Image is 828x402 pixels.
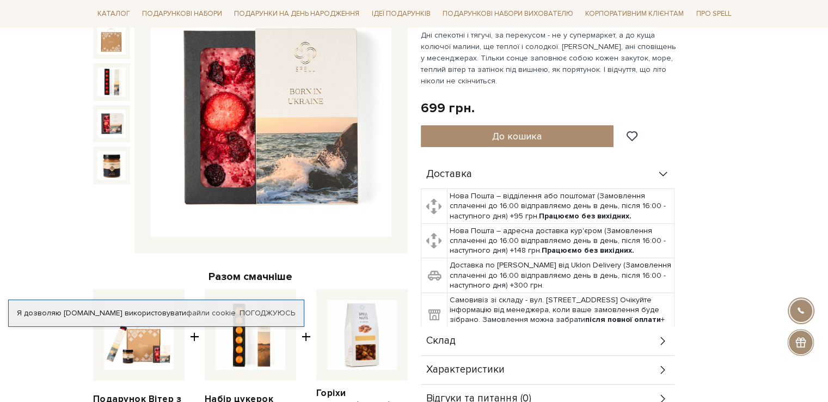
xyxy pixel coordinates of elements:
img: Подарунок Вітер з моря [97,26,126,54]
img: Подарунок Вітер з моря [97,151,126,179]
a: Подарунки на День народження [230,5,364,22]
img: Горіхи карамелізовані з сіллю [327,300,397,370]
td: Доставка по [PERSON_NAME] від Uklon Delivery (Замовлення сплаченні до 16:00 відправляємо день в д... [447,258,674,293]
a: Подарункові набори вихователю [438,4,578,23]
td: Нова Пошта – адресна доставка кур'єром (Замовлення сплаченні до 16:00 відправляємо день в день, п... [447,223,674,258]
a: Корпоративним клієнтам [581,4,688,23]
a: Погоджуюсь [240,308,295,318]
a: Ідеї подарунків [367,5,434,22]
b: Працюємо без вихідних. [539,211,631,221]
div: Разом смачніше [93,270,408,284]
a: Про Spell [691,5,735,22]
td: Самовивіз зі складу - вул. [STREET_ADDRESS] Очікуйте інформацію від менеджера, коли ваше замовлен... [447,293,674,338]
span: Склад [426,336,456,346]
a: Каталог [93,5,134,22]
img: Набір цукерок Персиковий цвіт [216,300,285,370]
a: Подарункові набори [138,5,226,22]
img: Подарунок Вітер з моря [97,68,126,96]
p: Дні спекотні і тягучі, за перекусом - не у супермаркет, а до куща колючої малини, ще теплої і сол... [421,29,676,87]
td: Нова Пошта – відділення або поштомат (Замовлення сплаченні до 16:00 відправляємо день в день, піс... [447,189,674,224]
button: До кошика [421,125,614,147]
div: Я дозволяю [DOMAIN_NAME] використовувати [9,308,304,318]
b: Працюємо без вихідних. [542,246,634,255]
img: Подарунок Вітер з моря [97,109,126,138]
span: До кошика [492,130,542,142]
span: Характеристики [426,365,505,375]
b: після повної оплати [585,315,661,324]
span: Доставка [426,169,472,179]
a: файли cookie [186,308,236,318]
div: 699 грн. [421,100,475,117]
img: Подарунок Вітер з моря [104,300,174,370]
